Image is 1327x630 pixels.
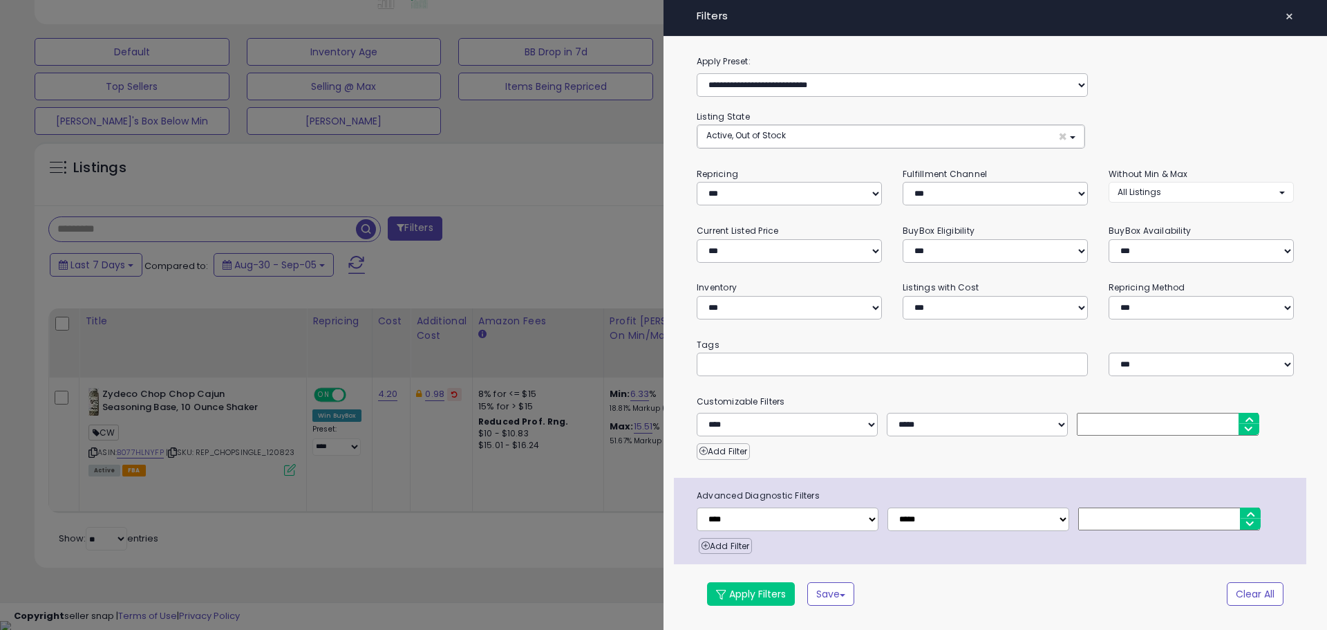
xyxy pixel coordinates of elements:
button: Save [807,582,854,606]
span: × [1285,7,1294,26]
h4: Filters [697,10,1294,22]
small: BuyBox Eligibility [903,225,975,237]
button: Add Filter [699,538,752,555]
button: Add Filter [697,443,750,460]
span: All Listings [1118,186,1161,198]
span: Advanced Diagnostic Filters [686,488,1306,503]
label: Apply Preset: [686,54,1304,69]
button: Apply Filters [707,582,795,606]
small: Tags [686,337,1304,353]
button: Clear All [1227,582,1283,606]
small: Repricing [697,168,738,180]
small: Listings with Cost [903,281,979,293]
small: BuyBox Availability [1109,225,1191,237]
small: Customizable Filters [686,394,1304,409]
span: Active, Out of Stock [706,129,786,141]
button: All Listings [1109,182,1294,202]
button: Active, Out of Stock × [697,125,1084,148]
small: Repricing Method [1109,281,1185,293]
button: × [1279,7,1299,26]
small: Listing State [697,111,750,122]
small: Current Listed Price [697,225,778,237]
small: Without Min & Max [1109,168,1188,180]
small: Fulfillment Channel [903,168,987,180]
span: × [1058,129,1067,144]
small: Inventory [697,281,737,293]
